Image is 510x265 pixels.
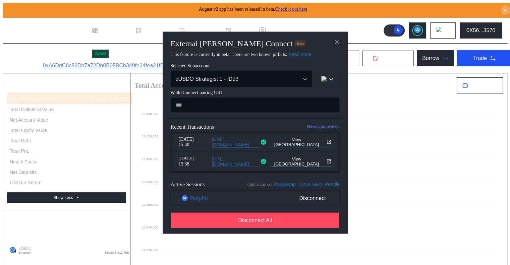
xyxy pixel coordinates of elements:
button: Open menu [171,70,312,87]
div: Subaccount ID: [8,63,40,69]
div: cUSDO Strategist 1 [8,48,90,60]
span: Quick Links: [247,182,272,187]
span: Disconnect All [238,217,272,223]
text: 12,440,000 [142,112,158,115]
div: Lifetime Return [10,180,42,186]
div: Total Account Balance [10,96,56,102]
div: Beta [295,40,305,46]
span: Recent Transactions [171,124,214,130]
div: Account Summary [7,80,126,93]
span: Disconnect [296,192,328,204]
div: Borrow [422,55,439,61]
div: 12,425,585.013 [89,107,129,113]
text: 12,360,000 [142,203,158,206]
h2: External [PERSON_NAME] Connect [171,39,293,48]
div: Active [95,51,106,56]
a: Pendle [325,182,340,187]
a: Read More [288,51,311,57]
div: - [126,169,129,175]
a: [URL][DOMAIN_NAME] [212,136,260,147]
a: Morpho [190,195,208,201]
span: Selected Subaccount [171,63,340,68]
div: Discount Factors [269,27,309,34]
div: 10,700,488.653 [89,246,129,251]
text: 12,380,000 [142,180,158,184]
div: Total PnL [10,148,29,154]
div: 0.000 [115,138,129,144]
text: 12,400,000 [142,157,158,161]
a: GMX [312,182,323,187]
div: Aggregate Balances [7,230,126,241]
button: close modal [332,37,342,48]
div: Total Equity Value [10,127,47,133]
div: Infinity [106,159,129,165]
img: svg+xml,%3c [13,250,17,253]
span: WalletConnect pairing URI [171,90,340,95]
text: 12,320,000 [142,248,158,252]
div: - [126,180,129,186]
img: chain logo [436,27,443,34]
div: Total Debt [10,138,31,144]
div: Show Less [53,195,73,200]
a: [URL][DOMAIN_NAME] [212,156,260,167]
a: Curve [298,182,310,187]
a: 0xA6DdC6c82Db7a72Db0B05BCb349fe24fea21fD93 [43,63,170,69]
div: Net Account Value [10,117,48,123]
span: [DATE] 15:38 [179,156,209,167]
div: 12,425,585.013 [89,127,129,133]
div: Health Factor [10,159,38,165]
div: Total Collateral Value [10,107,54,113]
div: Net Deposits [10,169,37,175]
span: Withdraw [381,55,403,61]
div: Account Balance [7,217,126,230]
img: usdc.png [10,247,16,253]
div: Dashboard [101,27,127,34]
text: 12,420,000 [142,134,158,138]
div: - [126,148,129,154]
button: Disconnect All [171,212,340,228]
div: Loan Book [145,27,170,34]
span: Last 24 Hours [470,83,497,88]
span: This feature is currently in beta. There are two known pitfalls: [171,52,311,57]
a: Check it out here [275,7,307,12]
span: [DATE] 15:40 [179,137,209,147]
img: Morpho [182,195,188,201]
div: Trade [473,55,487,61]
button: View [GEOGRAPHIC_DATA] [270,156,332,166]
button: MorphoMorphoDisconnect [171,190,340,206]
div: 12,425,585.013 [89,117,129,123]
div: Permissions [188,27,217,34]
a: Having problems? [307,124,340,129]
div: cUSDO Strategist 1 - fD93 [176,76,293,82]
span: Active Sessions [171,181,205,187]
a: ParaSwap [274,182,296,187]
text: 12,340,000 [142,225,158,229]
span: Ethereum [18,251,33,254]
button: chain logo [315,70,340,87]
div: 12,425,585.013 [90,96,129,102]
img: chain logo [321,76,327,81]
button: View [GEOGRAPHIC_DATA] [270,137,332,147]
div: History [234,27,251,34]
span: USDC [16,246,33,254]
a: View [GEOGRAPHIC_DATA] [270,156,332,167]
h2: Total Account Balance [134,82,451,89]
span: $10,698,412.758 [105,251,129,254]
span: August v2 app has been released in beta. [199,7,307,12]
div: 0X56...3570 [466,27,495,34]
